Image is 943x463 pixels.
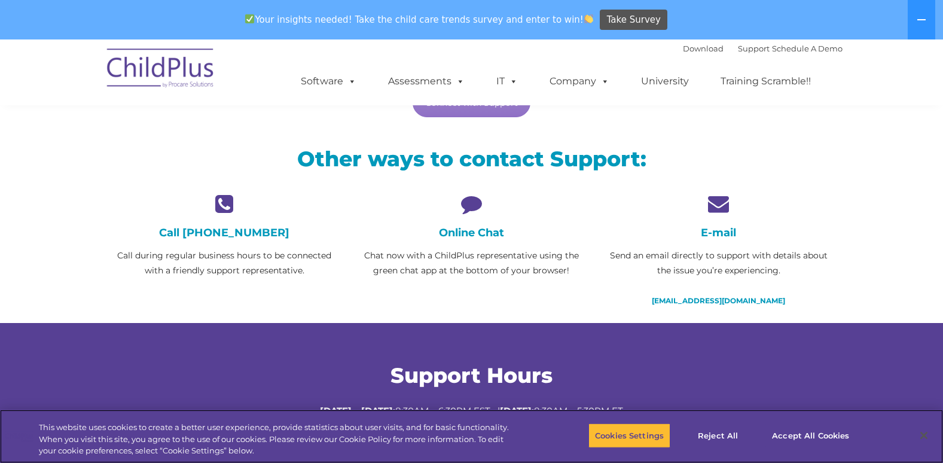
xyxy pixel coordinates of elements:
a: Schedule A Demo [772,44,843,53]
p: Send an email directly to support with details about the issue you’re experiencing. [604,248,833,278]
a: Take Survey [600,10,667,31]
a: Software [289,69,368,93]
span: 8:30AM – 6:30PM EST | 8:30AM – 5:30PM ET [320,405,623,416]
h2: Other ways to contact Support: [110,145,834,172]
span: Support Hours [390,363,553,388]
button: Close [911,422,937,449]
a: Support [738,44,770,53]
span: Your insights needed! Take the child care trends survey and enter to win! [240,8,599,31]
span: Take Survey [607,10,661,31]
a: [EMAIL_ADDRESS][DOMAIN_NAME] [652,296,785,305]
a: Company [538,69,621,93]
p: Chat now with a ChildPlus representative using the green chat app at the bottom of your browser! [357,248,586,278]
img: ✅ [245,14,254,23]
img: ChildPlus by Procare Solutions [101,40,221,100]
button: Cookies Settings [588,423,670,448]
button: Reject All [680,423,755,448]
a: University [629,69,701,93]
a: IT [484,69,530,93]
h4: Online Chat [357,226,586,239]
strong: [DATE] – [DATE]: [320,405,395,416]
img: 👏 [584,14,593,23]
font: | [683,44,843,53]
h4: Call [PHONE_NUMBER] [110,226,339,239]
p: Call during regular business hours to be connected with a friendly support representative. [110,248,339,278]
a: Assessments [376,69,477,93]
strong: [DATE]: [500,405,534,416]
a: Download [683,44,724,53]
h4: E-mail [604,226,833,239]
div: This website uses cookies to create a better user experience, provide statistics about user visit... [39,422,518,457]
a: Training Scramble!! [709,69,823,93]
button: Accept All Cookies [765,423,856,448]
